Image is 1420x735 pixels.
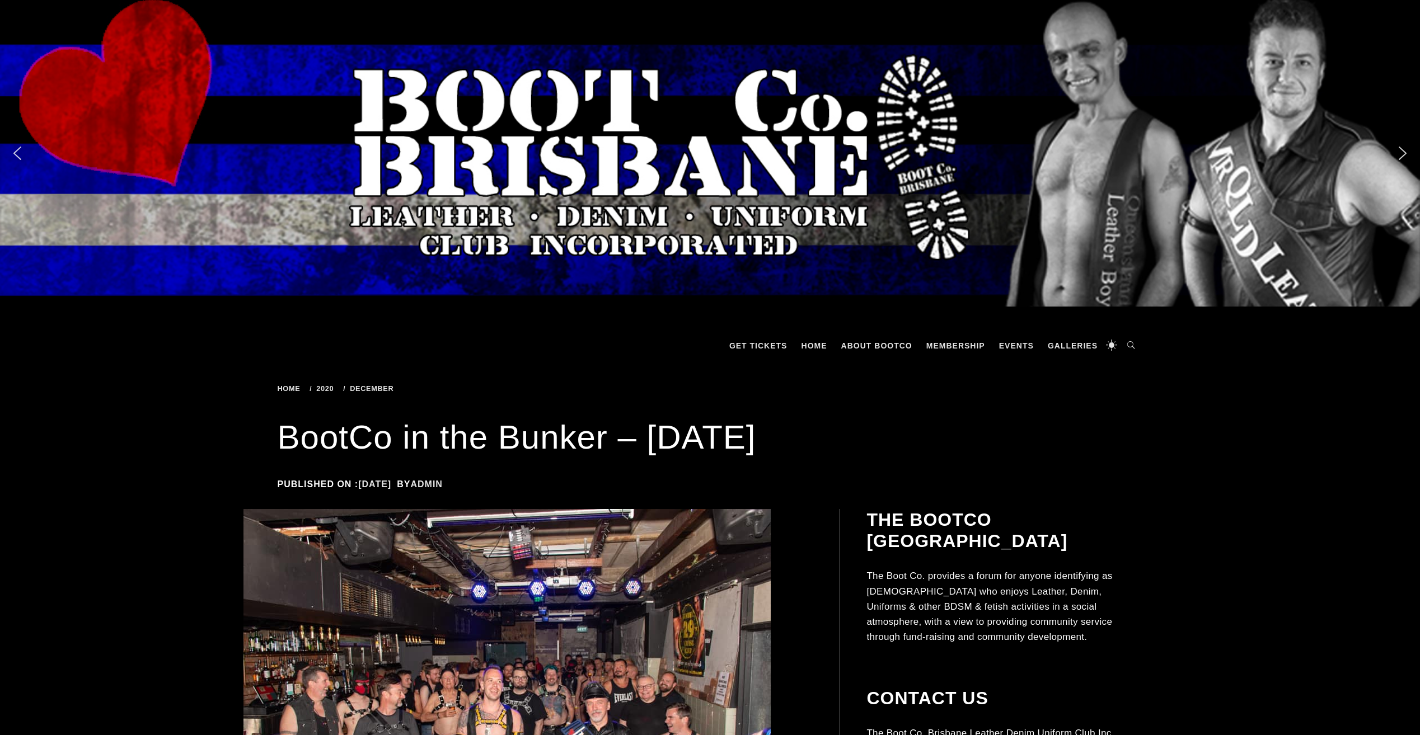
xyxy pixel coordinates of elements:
[278,385,545,393] div: Breadcrumbs
[1394,144,1412,162] img: next arrow
[921,329,991,362] a: Membership
[1042,329,1103,362] a: Galleries
[836,329,918,362] a: About BootCo
[310,384,338,393] a: 2020
[8,144,26,162] img: previous arrow
[866,687,1141,709] h2: Contact Us
[993,329,1039,362] a: Events
[724,329,793,362] a: GET TICKETS
[358,479,391,489] a: [DATE]
[397,479,448,489] span: by
[866,568,1141,644] p: The Boot Co. provides a forum for anyone identifying as [DEMOGRAPHIC_DATA] who enjoys Leather, De...
[278,479,397,489] span: Published on :
[278,384,304,393] a: Home
[796,329,833,362] a: Home
[278,415,1143,460] h1: BootCo in the Bunker – [DATE]
[866,509,1141,552] h2: The BootCo [GEOGRAPHIC_DATA]
[410,479,442,489] a: admin
[343,384,397,393] a: December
